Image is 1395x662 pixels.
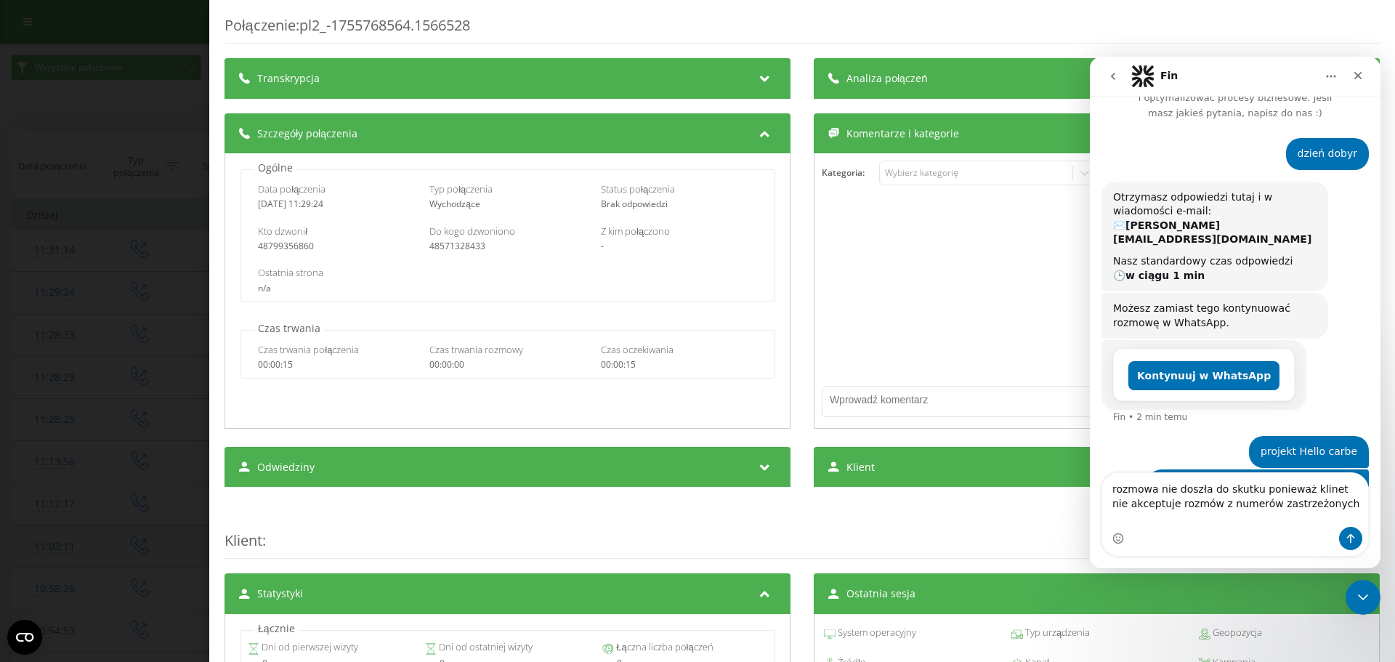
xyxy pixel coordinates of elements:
span: Odwiedziny [257,460,315,475]
div: Wybierz kategorię [885,167,1067,179]
div: - [601,241,757,251]
iframe: Intercom live chat [1090,57,1380,568]
span: Do kogo dzwoniono [429,225,515,238]
span: Ostatnia sesja [846,586,915,601]
p: Ogólne [254,161,296,175]
span: Analiza połączeń [846,71,928,86]
iframe: Intercom live chat [1346,580,1380,615]
div: 00:00:15 [601,360,757,370]
div: [DATE] 11:29:24 [258,199,414,209]
span: Łączna liczba połączeń [614,640,713,655]
span: Klient [846,460,875,475]
div: : [225,501,1380,559]
span: Komentarze i kategorie [846,126,959,141]
span: Klient [225,530,262,550]
span: Dni od pierwszej wizyty [259,640,358,655]
span: Statystyki [257,586,303,601]
h4: Kategoria : [822,168,879,178]
span: Typ połączenia [429,182,493,195]
div: 48571328433 [429,241,586,251]
div: 48799356860 [258,241,414,251]
p: Czas trwania [254,321,324,336]
span: Typ urządzenia [1023,626,1090,640]
span: Status połączenia [601,182,675,195]
div: 00:00:00 [429,360,586,370]
span: Ostatnia strona [258,266,323,279]
span: System operacyjny [836,626,916,640]
div: 00:00:15 [258,360,414,370]
span: Czas trwania połączenia [258,343,359,356]
span: Data połączenia [258,182,325,195]
span: Czas oczekiwania [601,343,674,356]
div: n/a [258,283,756,294]
p: Łącznie [254,621,299,636]
span: Z kim połączono [601,225,670,238]
div: Połączenie : pl2_-1755768564.1566528 [225,15,1380,44]
span: Kto dzwonił [258,225,307,238]
span: Czas trwania rozmowy [429,343,523,356]
span: Brak odpowiedzi [601,198,668,210]
span: Dni od ostatniej wizyty [437,640,533,655]
span: Wychodzące [429,198,480,210]
button: Open CMP widget [7,620,42,655]
span: Transkrypcja [257,71,320,86]
span: Geopozycja [1210,626,1262,640]
span: Szczegóły połączenia [257,126,357,141]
